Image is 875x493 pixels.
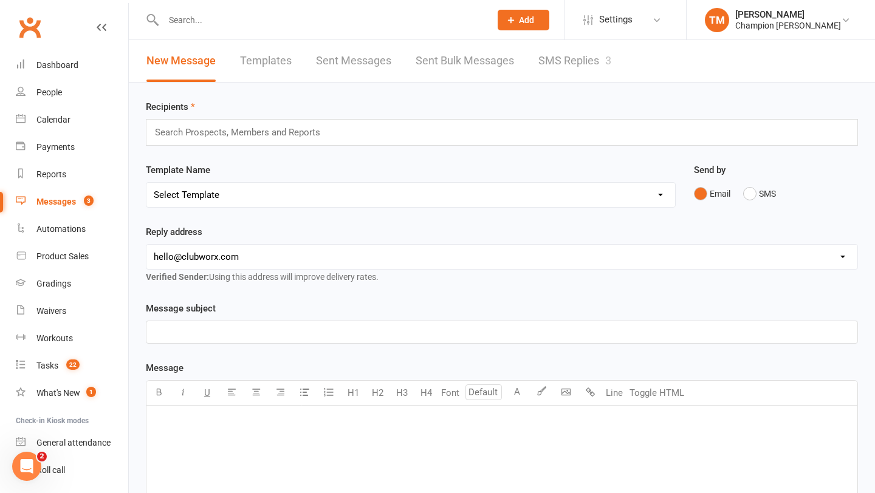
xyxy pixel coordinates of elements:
div: What's New [36,388,80,398]
button: H1 [341,381,365,405]
label: Recipients [146,100,195,114]
div: TM [705,8,729,32]
span: 2 [37,452,47,461]
a: Calendar [16,106,128,134]
span: U [204,387,210,398]
button: Font [438,381,462,405]
span: Settings [599,6,633,33]
label: Reply address [146,225,202,239]
div: Tasks [36,361,58,370]
button: H2 [365,381,389,405]
div: Payments [36,142,75,152]
a: SMS Replies3 [538,40,611,82]
div: Waivers [36,306,66,316]
div: Roll call [36,465,65,475]
strong: Verified Sender: [146,272,209,282]
iframe: Intercom live chat [12,452,41,481]
a: Sent Bulk Messages [416,40,514,82]
div: Champion [PERSON_NAME] [735,20,841,31]
span: Using this address will improve delivery rates. [146,272,379,282]
div: [PERSON_NAME] [735,9,841,20]
button: H3 [389,381,414,405]
button: SMS [743,182,776,205]
a: Reports [16,161,128,188]
a: What's New1 [16,379,128,407]
div: Reports [36,169,66,179]
span: Add [519,15,534,25]
div: General attendance [36,438,111,447]
div: Calendar [36,115,70,124]
span: 22 [66,359,80,370]
button: Toggle HTML [626,381,687,405]
div: Workouts [36,333,73,343]
button: H4 [414,381,438,405]
a: Roll call [16,457,128,484]
input: Search... [160,12,482,29]
span: 1 [86,387,96,397]
button: U [195,381,219,405]
a: People [16,79,128,106]
a: Templates [240,40,292,82]
a: Sent Messages [316,40,391,82]
a: Dashboard [16,52,128,79]
a: Tasks 22 [16,352,128,379]
a: Messages 3 [16,188,128,216]
label: Message subject [146,301,216,316]
div: Automations [36,224,86,234]
a: Waivers [16,297,128,325]
label: Send by [694,163,726,177]
a: New Message [146,40,216,82]
button: A [505,381,529,405]
a: Workouts [16,325,128,352]
a: Automations [16,216,128,243]
a: General attendance kiosk mode [16,429,128,457]
div: Product Sales [36,251,89,261]
div: 3 [605,54,611,67]
a: Gradings [16,270,128,297]
label: Message [146,361,184,375]
div: People [36,87,62,97]
a: Clubworx [15,12,45,42]
input: Default [465,384,502,400]
div: Messages [36,197,76,206]
button: Add [498,10,549,30]
a: Payments [16,134,128,161]
label: Template Name [146,163,210,177]
div: Dashboard [36,60,78,70]
a: Product Sales [16,243,128,270]
button: Email [694,182,730,205]
button: Line [602,381,626,405]
span: 3 [84,195,94,206]
div: Gradings [36,279,71,288]
input: Search Prospects, Members and Reports [154,124,332,140]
